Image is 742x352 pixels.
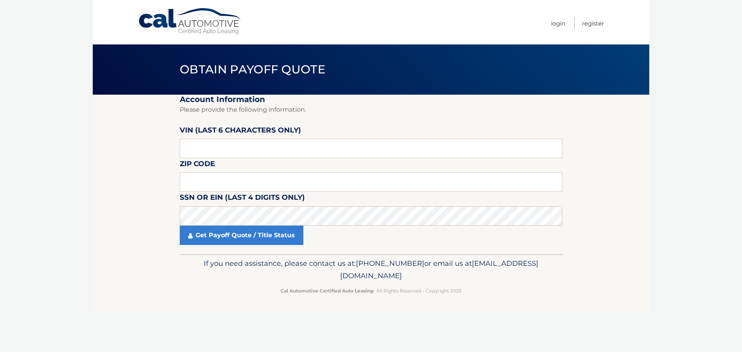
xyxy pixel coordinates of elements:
a: Register [582,17,604,30]
h2: Account Information [180,95,562,104]
a: Login [551,17,565,30]
p: - All Rights Reserved - Copyright 2025 [185,287,557,295]
p: Please provide the following information. [180,104,562,115]
a: Get Payoff Quote / Title Status [180,226,303,245]
strong: Cal Automotive Certified Auto Leasing [281,288,373,294]
label: SSN or EIN (last 4 digits only) [180,192,305,206]
a: Cal Automotive [138,8,242,35]
p: If you need assistance, please contact us at: or email us at [185,257,557,282]
span: Obtain Payoff Quote [180,62,325,77]
span: [PHONE_NUMBER] [356,259,424,268]
label: Zip Code [180,158,215,172]
label: VIN (last 6 characters only) [180,124,301,139]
